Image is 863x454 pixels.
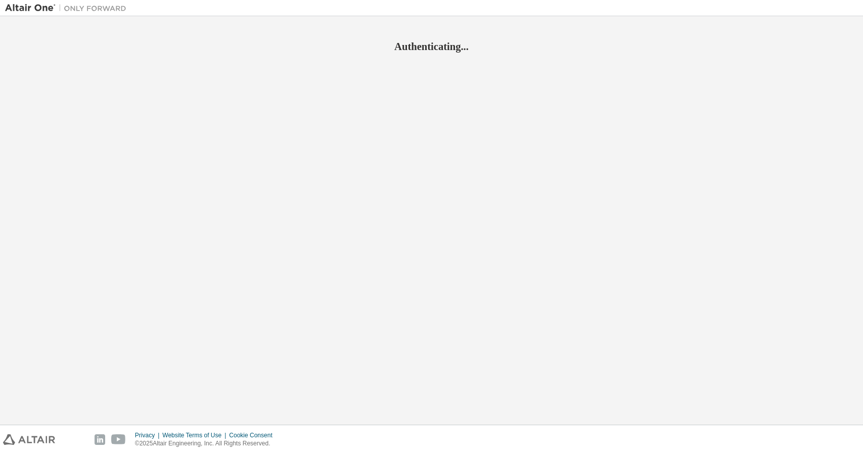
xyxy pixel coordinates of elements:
div: Website Terms of Use [162,431,229,439]
img: youtube.svg [111,434,126,445]
h2: Authenticating... [5,40,858,53]
img: linkedin.svg [95,434,105,445]
img: Altair One [5,3,131,13]
div: Privacy [135,431,162,439]
p: © 2025 Altair Engineering, Inc. All Rights Reserved. [135,439,279,448]
div: Cookie Consent [229,431,278,439]
img: altair_logo.svg [3,434,55,445]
